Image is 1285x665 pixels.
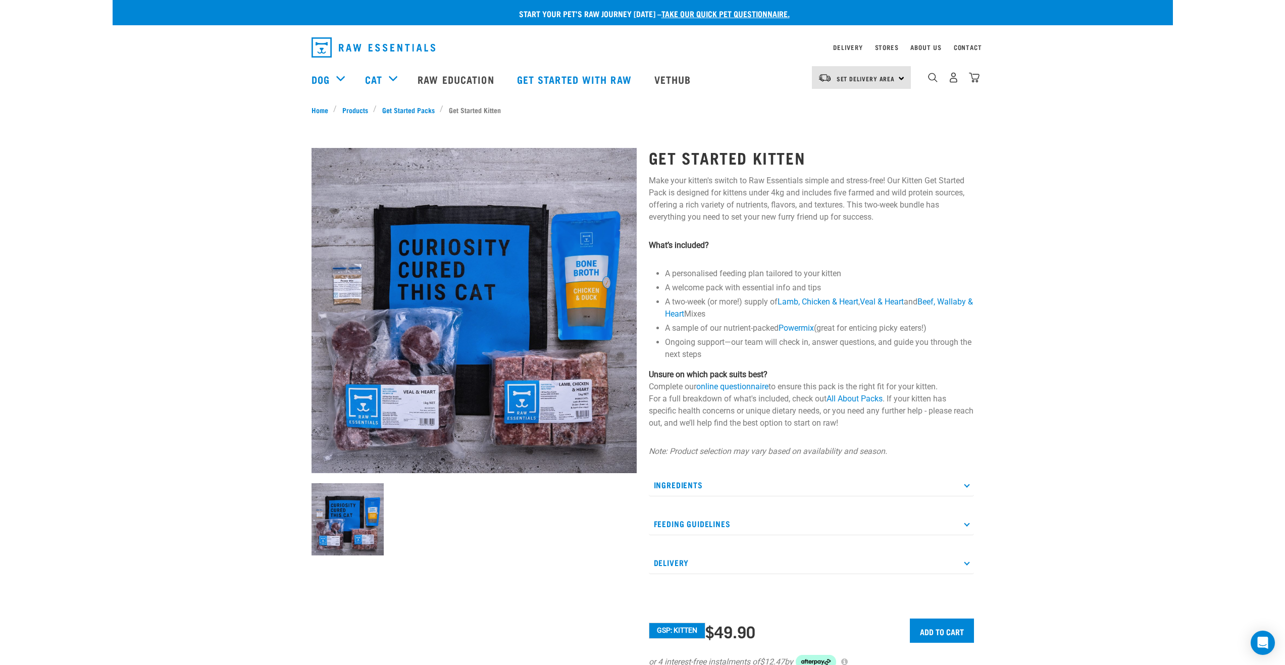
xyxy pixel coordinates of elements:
li: A welcome pack with essential info and tips [665,282,974,294]
img: home-icon@2x.png [969,72,980,83]
li: A two-week (or more!) supply of , and Mixes [665,296,974,320]
p: Complete our to ensure this pack is the right fit for your kitten. For a full breakdown of what's... [649,369,974,429]
a: Get started with Raw [507,59,644,99]
input: Add to cart [910,619,974,643]
a: About Us [910,45,941,49]
nav: dropdown navigation [113,59,1173,99]
a: Veal & Heart [860,297,904,306]
img: NSP Kitten Update [312,148,637,473]
a: Lamb, Chicken & Heart [778,297,858,306]
li: A personalised feeding plan tailored to your kitten [665,268,974,280]
img: Raw Essentials Logo [312,37,435,58]
strong: What’s included? [649,240,709,250]
em: Note: Product selection may vary based on availability and season. [649,446,887,456]
a: Products [337,105,373,115]
a: Powermix [779,323,814,333]
h1: Get Started Kitten [649,148,974,167]
li: A sample of our nutrient-packed (great for enticing picky eaters!) [665,322,974,334]
a: Delivery [833,45,862,49]
p: Make your kitten's switch to Raw Essentials simple and stress-free! Our Kitten Get Started Pack i... [649,175,974,223]
a: Home [312,105,334,115]
a: Dog [312,72,330,87]
nav: breadcrumbs [312,105,974,115]
span: Set Delivery Area [837,77,895,80]
img: home-icon-1@2x.png [928,73,938,82]
a: All About Packs [827,394,883,403]
a: Vethub [644,59,704,99]
div: $49.90 [705,622,755,640]
a: Get Started Packs [377,105,440,115]
a: Raw Education [407,59,506,99]
a: Beef, Wallaby & Heart [665,297,973,319]
a: Cat [365,72,382,87]
a: take our quick pet questionnaire. [661,11,790,16]
a: Stores [875,45,899,49]
p: Feeding Guidelines [649,513,974,535]
strong: Unsure on which pack suits best? [649,370,767,379]
p: Start your pet’s raw journey [DATE] – [120,8,1180,20]
a: online questionnaire [696,382,768,391]
p: Ingredients [649,474,974,496]
nav: dropdown navigation [303,33,982,62]
button: GSP: Kitten [649,623,705,639]
a: Contact [954,45,982,49]
p: Delivery [649,551,974,574]
img: van-moving.png [818,73,832,82]
div: Open Intercom Messenger [1251,631,1275,655]
img: NSP Kitten Update [312,483,384,555]
li: Ongoing support—our team will check in, answer questions, and guide you through the next steps [665,336,974,361]
img: user.png [948,72,959,83]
